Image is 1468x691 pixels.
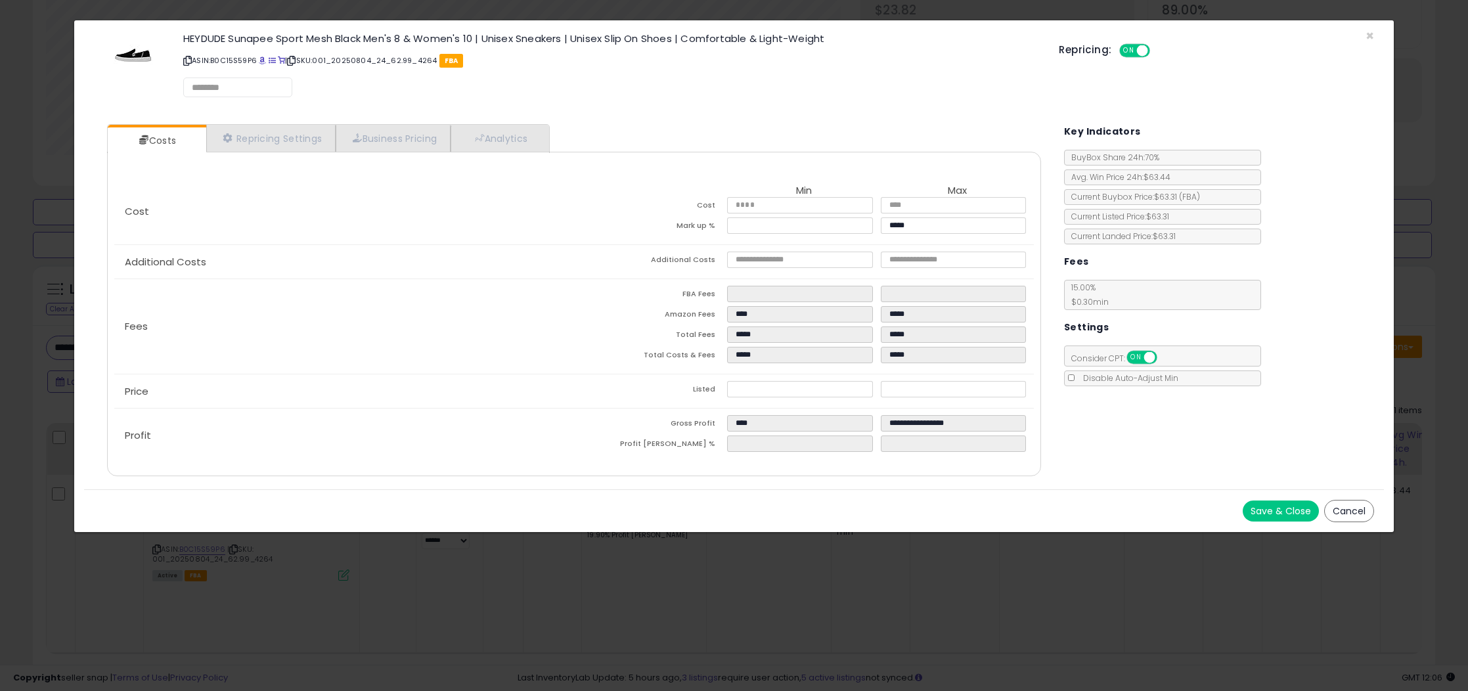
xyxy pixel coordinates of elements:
span: Consider CPT: [1065,353,1174,364]
td: Additional Costs [574,252,727,272]
td: Listed [574,381,727,401]
p: Fees [114,321,574,332]
p: Cost [114,206,574,217]
td: Amazon Fees [574,306,727,326]
td: Mark up % [574,217,727,238]
span: OFF [1155,352,1176,363]
img: 3111bSz3kcL._SL60_.jpg [114,33,153,73]
td: Cost [574,197,727,217]
p: Price [114,386,574,397]
span: Current Landed Price: $63.31 [1065,231,1176,242]
button: Save & Close [1243,501,1319,522]
a: BuyBox page [259,55,266,66]
p: Additional Costs [114,257,574,267]
span: Current Buybox Price: [1065,191,1200,202]
h5: Repricing: [1059,45,1111,55]
span: ( FBA ) [1179,191,1200,202]
span: ON [1121,45,1138,56]
span: × [1366,26,1374,45]
a: Repricing Settings [206,125,336,152]
h5: Fees [1064,254,1089,270]
th: Max [881,185,1034,197]
span: $0.30 min [1065,296,1109,307]
h3: HEYDUDE Sunapee Sport Mesh Black Men's 8 & Women's 10 | Unisex Sneakers | Unisex Slip On Shoes | ... [183,33,1039,43]
span: 15.00 % [1065,282,1109,307]
a: Costs [108,127,205,154]
h5: Settings [1064,319,1109,336]
span: FBA [439,54,464,68]
a: Analytics [451,125,548,152]
p: ASIN: B0C15S59P6 | SKU: 001_20250804_24_62.99_4264 [183,50,1039,71]
td: Profit [PERSON_NAME] % [574,435,727,456]
span: Disable Auto-Adjust Min [1077,372,1178,384]
p: Profit [114,430,574,441]
td: Total Fees [574,326,727,347]
span: OFF [1148,45,1169,56]
span: Avg. Win Price 24h: $63.44 [1065,171,1170,183]
span: ON [1128,352,1144,363]
a: Your listing only [278,55,285,66]
span: BuyBox Share 24h: 70% [1065,152,1159,163]
th: Min [727,185,880,197]
h5: Key Indicators [1064,123,1141,140]
td: Total Costs & Fees [574,347,727,367]
td: Gross Profit [574,415,727,435]
span: $63.31 [1154,191,1200,202]
span: Current Listed Price: $63.31 [1065,211,1169,222]
a: Business Pricing [336,125,451,152]
button: Cancel [1324,500,1374,522]
a: All offer listings [269,55,276,66]
td: FBA Fees [574,286,727,306]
